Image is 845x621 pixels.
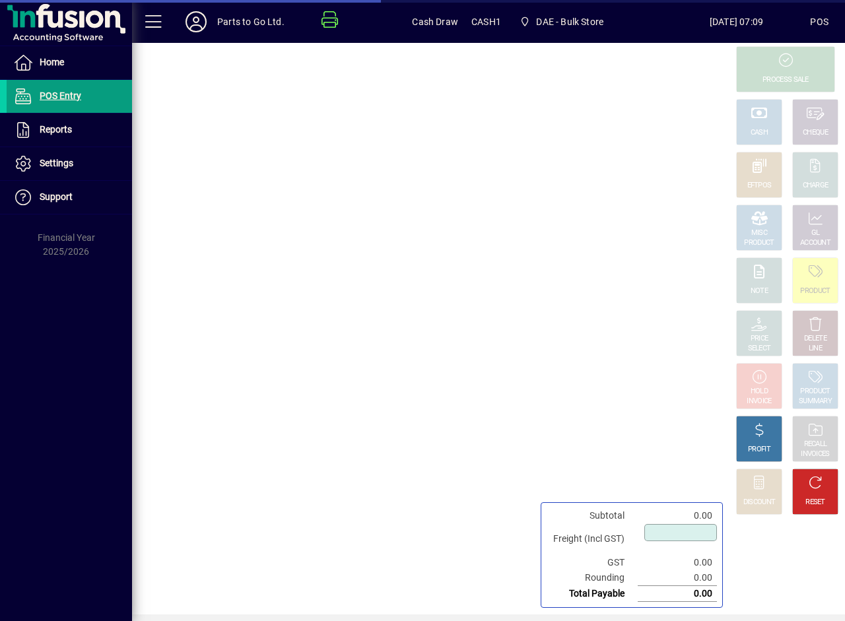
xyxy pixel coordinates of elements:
span: Settings [40,158,73,168]
td: Rounding [547,570,638,586]
div: HOLD [751,387,768,397]
span: Cash Draw [412,11,458,32]
div: PRICE [751,334,768,344]
a: Support [7,181,132,214]
div: PRODUCT [800,286,830,296]
div: CASH [751,128,768,138]
td: 0.00 [638,586,717,602]
div: CHARGE [803,181,828,191]
div: SUMMARY [799,397,832,407]
td: Subtotal [547,508,638,523]
a: Settings [7,147,132,180]
td: Total Payable [547,586,638,602]
a: Reports [7,114,132,147]
div: RESET [805,498,825,507]
div: GL [811,228,820,238]
span: [DATE] 07:09 [663,11,811,32]
div: CHEQUE [803,128,828,138]
div: Parts to Go Ltd. [217,11,285,32]
div: DISCOUNT [743,498,775,507]
div: ACCOUNT [800,238,830,248]
div: PRODUCT [744,238,774,248]
div: INVOICES [801,449,829,459]
span: CASH1 [471,11,501,32]
span: Support [40,191,73,202]
span: Home [40,57,64,67]
td: 0.00 [638,555,717,570]
div: LINE [809,344,822,354]
div: EFTPOS [747,181,772,191]
div: DELETE [804,334,827,344]
span: DAE - Bulk Store [536,11,603,32]
span: POS Entry [40,90,81,101]
div: POS [810,11,828,32]
button: Profile [175,10,217,34]
span: DAE - Bulk Store [514,10,609,34]
td: 0.00 [638,570,717,586]
a: Home [7,46,132,79]
div: SELECT [748,344,771,354]
div: INVOICE [747,397,771,407]
div: RECALL [804,440,827,449]
td: 0.00 [638,508,717,523]
div: MISC [751,228,767,238]
div: PRODUCT [800,387,830,397]
div: PROFIT [748,445,770,455]
td: Freight (Incl GST) [547,523,638,555]
span: Reports [40,124,72,135]
td: GST [547,555,638,570]
div: NOTE [751,286,768,296]
div: PROCESS SALE [762,75,809,85]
